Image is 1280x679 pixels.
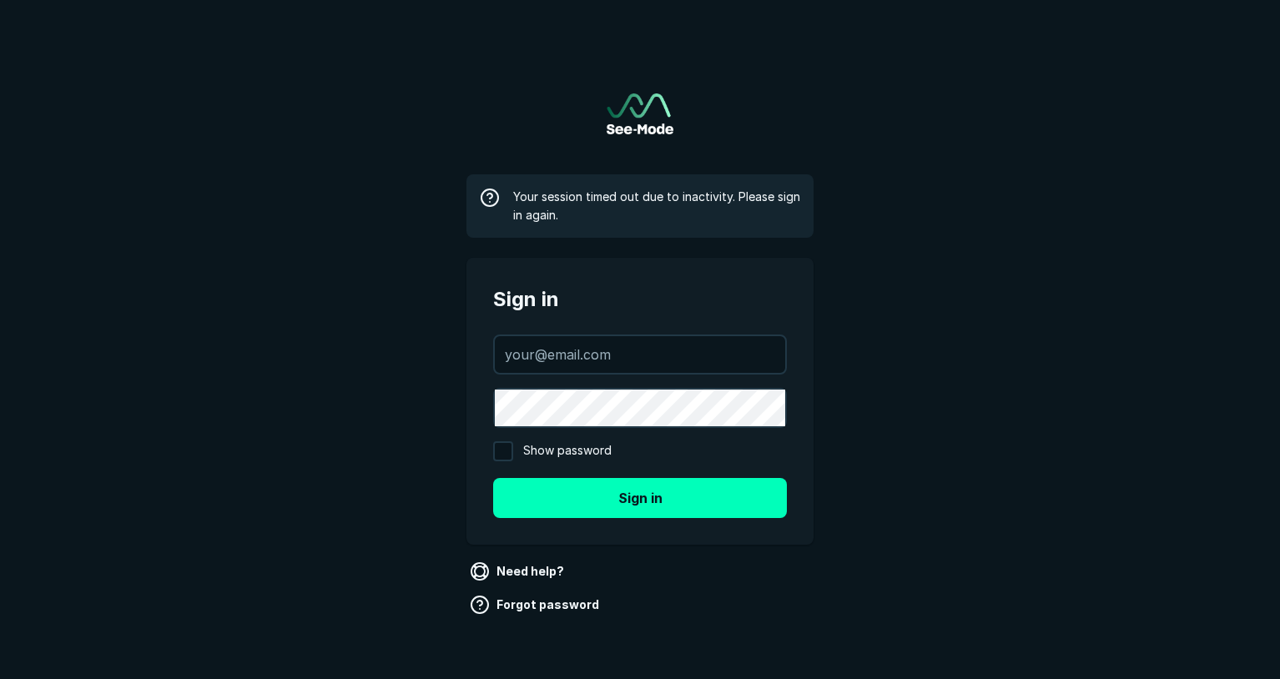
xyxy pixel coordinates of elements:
[466,591,606,618] a: Forgot password
[495,336,785,373] input: your@email.com
[513,188,800,224] span: Your session timed out due to inactivity. Please sign in again.
[493,478,787,518] button: Sign in
[493,284,787,314] span: Sign in
[523,441,612,461] span: Show password
[607,93,673,134] a: Go to sign in
[466,558,571,585] a: Need help?
[607,93,673,134] img: See-Mode Logo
